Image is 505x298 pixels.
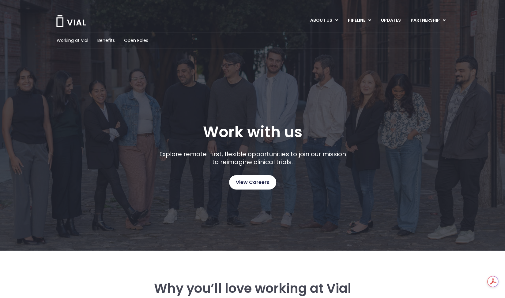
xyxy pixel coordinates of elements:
[124,37,148,44] a: Open Roles
[236,178,269,186] span: View Careers
[203,123,302,141] h1: Work with us
[56,15,86,27] img: Vial Logo
[305,15,343,26] a: ABOUT USMenu Toggle
[90,281,415,296] h3: Why you’ll love working at Vial
[229,175,276,189] a: View Careers
[57,37,88,44] a: Working at Vial
[406,15,450,26] a: PARTNERSHIPMenu Toggle
[343,15,376,26] a: PIPELINEMenu Toggle
[157,150,348,166] p: Explore remote-first, flexible opportunities to join our mission to reimagine clinical trials.
[376,15,405,26] a: UPDATES
[97,37,115,44] a: Benefits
